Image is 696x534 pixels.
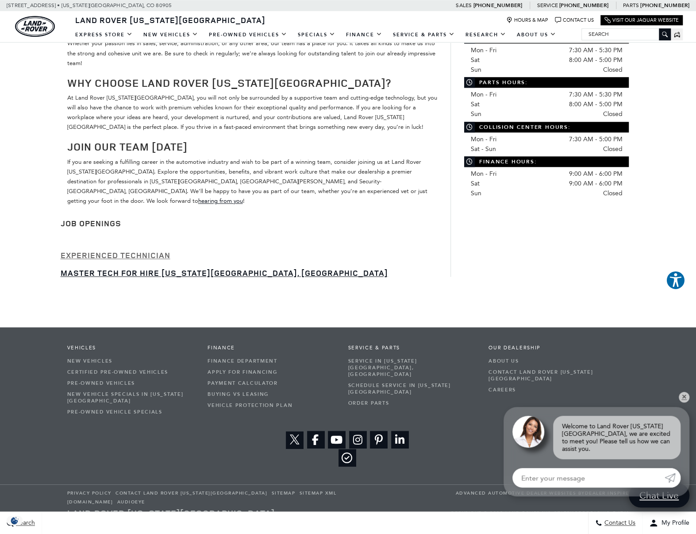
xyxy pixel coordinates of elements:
[75,15,265,25] span: Land Rover [US_STATE][GEOGRAPHIC_DATA]
[292,27,341,43] a: Specials
[464,77,629,88] span: Parts Hours:
[537,2,558,8] span: Service
[569,90,622,100] span: 7:30 AM - 5:30 PM
[286,431,304,449] a: Open Twitter in a new window
[300,490,337,496] a: Sitemap XML
[348,345,476,351] span: Service & Parts
[67,490,112,496] a: Privacy Policy
[208,356,335,367] a: Finance Department
[208,389,335,400] a: Buying vs Leasing
[471,46,496,54] span: Mon - Fri
[666,271,685,292] aside: Accessibility Help Desk
[67,76,391,90] strong: Why Choose Land Rover [US_STATE][GEOGRAPHIC_DATA]?
[512,468,665,488] input: Enter your message
[623,2,639,8] span: Parts
[67,356,195,367] a: New Vehicles
[67,345,195,351] span: Vehicles
[555,17,594,23] a: Contact Us
[511,27,561,43] a: About Us
[471,170,496,178] span: Mon - Fri
[471,101,480,108] span: Sat
[471,66,481,74] span: Sun
[569,100,622,109] span: 8:00 AM - 5:00 PM
[603,189,622,198] span: Closed
[208,400,335,411] a: Vehicle Protection Plan
[603,109,622,119] span: Closed
[138,27,204,43] a: New Vehicles
[471,135,496,143] span: Mon - Fri
[208,378,335,389] a: Payment Calculator
[604,17,679,23] a: Visit Our Jaguar Website
[272,490,296,496] a: Sitemap
[348,356,476,380] a: Service in [US_STATE][GEOGRAPHIC_DATA], [GEOGRAPHIC_DATA]
[67,367,195,378] a: Certified Pre-Owned Vehicles
[370,431,388,449] a: Open Pinterest-p in a new window
[67,389,195,406] a: New Vehicle Specials in [US_STATE][GEOGRAPHIC_DATA]
[471,190,481,197] span: Sun
[67,93,438,132] p: At Land Rover [US_STATE][GEOGRAPHIC_DATA], you will not only be surrounded by a supportive team a...
[450,507,629,520] span: Copyright © 2025 Land Rover [US_STATE][GEOGRAPHIC_DATA]
[582,29,670,39] input: Search
[569,55,622,65] span: 8:00 AM - 5:00 PM
[666,271,685,290] button: Explore your accessibility options
[471,180,480,187] span: Sat
[391,431,409,449] a: Open Linkedin in a new window
[15,16,55,37] img: Land Rover
[328,431,346,449] a: Open Youtube-play in a new window
[488,384,616,395] a: Careers
[70,27,561,43] nav: Main Navigation
[67,139,188,154] strong: Join Our Team [DATE]
[603,144,622,154] span: Closed
[70,27,138,43] a: EXPRESS STORE
[488,356,616,367] a: About Us
[473,2,522,9] a: [PHONE_NUMBER]
[67,39,438,68] p: Whether your passion lies in sales, service, administration, or any other area, our team has a pl...
[569,46,622,55] span: 7:30 AM - 5:30 PM
[464,122,629,132] span: Collision Center Hours:
[4,516,25,525] div: Privacy Settings
[208,345,335,351] span: Finance
[67,157,438,206] p: If you are seeking a fulfilling career in the automotive industry and wish to be part of a winnin...
[488,345,616,351] span: Our Dealership
[341,27,388,43] a: Finance
[348,380,476,398] a: Schedule Service in [US_STATE][GEOGRAPHIC_DATA]
[642,512,696,534] button: Open user profile menu
[115,490,267,496] a: Contact Land Rover [US_STATE][GEOGRAPHIC_DATA]
[117,499,145,505] a: AudioEye
[569,135,622,144] span: 7:30 AM - 5:00 PM
[348,398,476,409] a: Order Parts
[67,378,195,389] a: Pre-Owned Vehicles
[67,406,195,418] a: Pre-Owned Vehicle Specials
[569,179,622,189] span: 9:00 AM - 6:00 PM
[640,2,689,9] a: [PHONE_NUMBER]
[198,197,243,204] a: hearing from you
[61,267,388,278] a: Master Tech for Hire [US_STATE][GEOGRAPHIC_DATA], [GEOGRAPHIC_DATA]
[471,145,496,153] span: Sat - Sun
[61,219,444,228] h3: Job Openings
[665,468,681,488] a: Submit
[456,2,472,8] span: Sales
[7,2,172,8] a: [STREET_ADDRESS] • [US_STATE][GEOGRAPHIC_DATA], CO 80905
[603,65,622,75] span: Closed
[488,367,616,384] a: Contact Land Rover [US_STATE][GEOGRAPHIC_DATA]
[471,56,480,64] span: Sat
[67,507,275,519] a: Land Rover [US_STATE][GEOGRAPHIC_DATA]
[204,27,292,43] a: Pre-Owned Vehicles
[464,156,629,167] span: Finance Hours:
[471,91,496,98] span: Mon - Fri
[569,169,622,179] span: 9:00 AM - 6:00 PM
[553,416,681,459] div: Welcome to Land Rover [US_STATE][GEOGRAPHIC_DATA], we are excited to meet you! Please tell us how...
[61,250,170,260] a: Experienced Technician
[506,17,548,23] a: Hours & Map
[602,519,635,527] span: Contact Us
[349,431,367,449] a: Open Instagram in a new window
[388,27,460,43] a: Service & Parts
[70,15,271,25] a: Land Rover [US_STATE][GEOGRAPHIC_DATA]
[67,499,113,505] a: [DOMAIN_NAME]
[559,2,608,9] a: [PHONE_NUMBER]
[471,110,481,118] span: Sun
[464,207,629,274] iframe: Google Maps iframe
[512,416,544,448] img: Agent profile photo
[456,489,629,498] span: Advanced Automotive Dealer Websites by
[15,16,55,37] a: land-rover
